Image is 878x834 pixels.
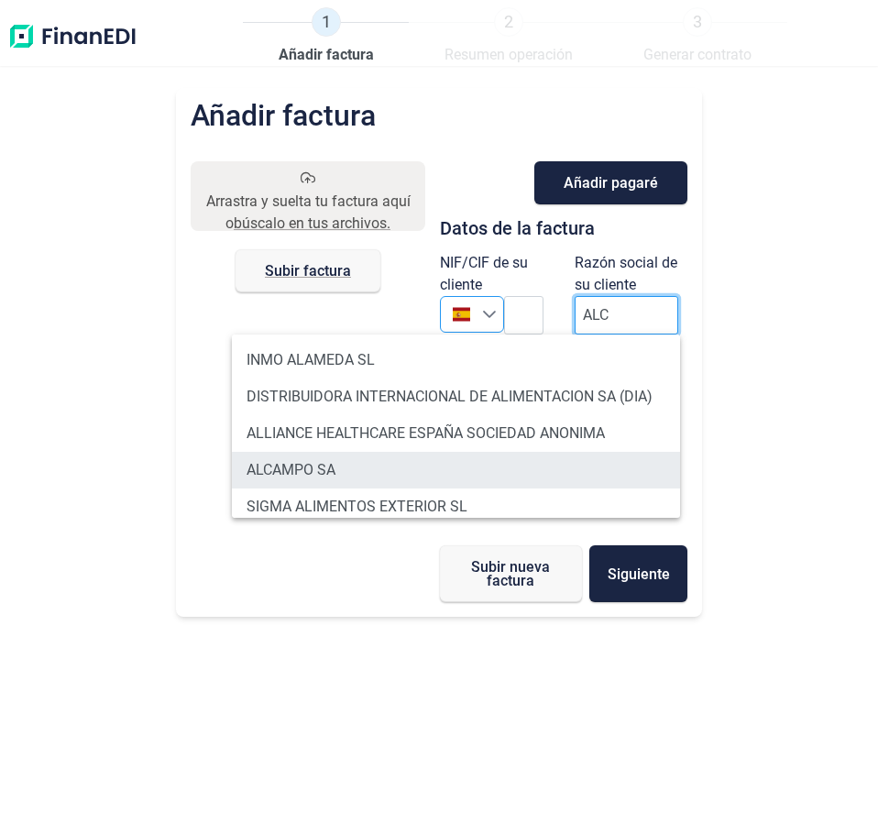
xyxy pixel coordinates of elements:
[564,176,658,190] span: Añadir pagaré
[575,252,678,296] label: Razón social de su cliente
[482,297,503,332] div: Seleccione un país
[232,488,680,525] li: SIGMA ALIMENTOS EXTERIOR SL
[232,415,680,452] li: ALLIANCE HEALTHCARE ESPAÑA SOCIEDAD ANONIMA
[232,452,680,488] li: ALCAMPO SA
[589,545,688,602] button: Siguiente
[265,264,351,278] span: Subir factura
[198,191,418,235] div: Arrastra y suelta tu factura aquí o
[440,545,582,602] button: Subir nueva factura
[312,7,341,37] span: 1
[279,44,374,66] span: Añadir factura
[232,342,680,379] li: INMO ALAMEDA SL
[440,219,688,237] h3: Datos de la factura
[469,560,553,587] span: Subir nueva factura
[453,305,470,323] img: ES
[534,161,687,204] button: Añadir pagaré
[7,7,137,66] img: Logo de aplicación
[234,214,390,232] span: búscalo en tus archivos.
[279,7,374,66] a: 1Añadir factura
[232,379,680,415] li: DISTRIBUIDORA INTERNACIONAL DE ALIMENTACION SA (DIA)
[608,567,670,581] span: Siguiente
[440,252,543,296] label: NIF/CIF de su cliente
[191,103,376,128] h2: Añadir factura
